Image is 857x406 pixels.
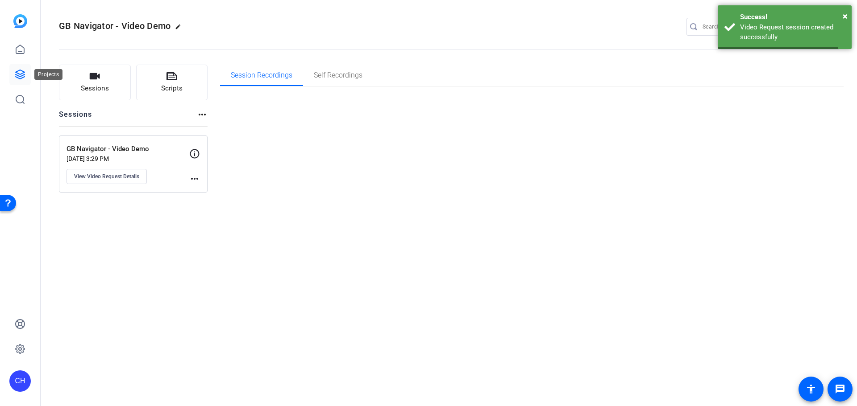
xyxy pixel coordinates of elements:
[806,384,816,394] mat-icon: accessibility
[34,69,62,80] div: Projects
[67,155,189,162] p: [DATE] 3:29 PM
[231,72,292,79] span: Session Recordings
[81,83,109,94] span: Sessions
[161,83,183,94] span: Scripts
[843,11,848,21] span: ×
[314,72,362,79] span: Self Recordings
[13,14,27,28] img: blue-gradient.svg
[59,21,171,31] span: GB Navigator - Video Demo
[703,21,783,32] input: Search
[740,12,845,22] div: Success!
[74,173,139,180] span: View Video Request Details
[67,169,147,184] button: View Video Request Details
[197,109,208,120] mat-icon: more_horiz
[740,22,845,42] div: Video Request session created successfully
[59,65,131,100] button: Sessions
[9,370,31,392] div: CH
[136,65,208,100] button: Scripts
[175,24,186,34] mat-icon: edit
[59,109,92,126] h2: Sessions
[67,144,189,154] p: GB Navigator - Video Demo
[835,384,845,394] mat-icon: message
[189,173,200,184] mat-icon: more_horiz
[843,9,848,23] button: Close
